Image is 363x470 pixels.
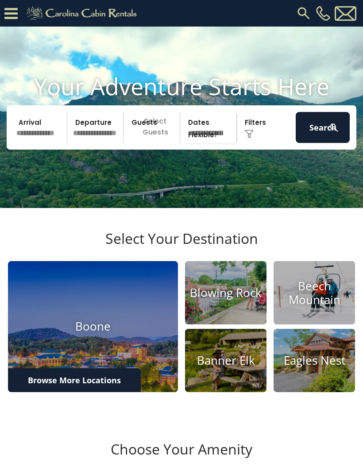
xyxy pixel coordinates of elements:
a: Beech Mountain [274,261,355,324]
img: search-regular.svg [296,5,312,21]
a: [PHONE_NUMBER] [314,6,332,21]
button: Search [296,112,350,143]
h4: Beech Mountain [274,279,355,307]
h1: Your Adventure Starts Here [7,73,356,100]
h4: Eagles Nest [274,354,355,367]
img: filter--v1.png [245,130,254,139]
a: Blowing Rock [185,261,266,324]
img: Khaki-logo.png [22,4,144,22]
img: search-regular-white.png [328,122,340,133]
a: Browse More Locations [8,368,141,392]
a: Eagles Nest [274,329,355,392]
h4: Boone [8,320,178,334]
a: Banner Elk [185,329,266,392]
h3: Select Your Destination [7,230,356,261]
h4: Banner Elk [185,354,266,367]
a: Boone [8,261,178,392]
h4: Blowing Rock [185,286,266,300]
p: Select Guests [126,112,180,143]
